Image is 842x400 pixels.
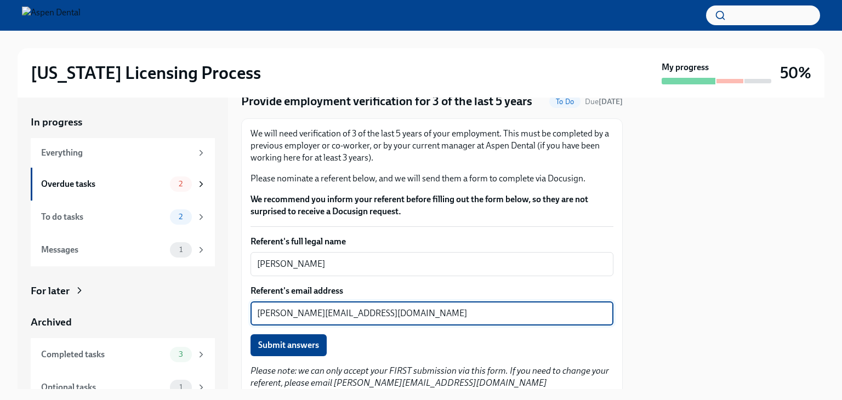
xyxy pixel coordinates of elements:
[31,284,215,298] a: For later
[585,97,623,106] span: Due
[257,307,607,320] textarea: [PERSON_NAME][EMAIL_ADDRESS][DOMAIN_NAME]
[31,233,215,266] a: Messages1
[549,98,581,106] span: To Do
[251,173,613,185] p: Please nominate a referent below, and we will send them a form to complete via Docusign.
[251,334,327,356] button: Submit answers
[41,348,166,361] div: Completed tasks
[41,381,166,393] div: Optional tasks
[31,315,215,329] a: Archived
[599,97,623,106] strong: [DATE]
[251,285,613,297] label: Referent's email address
[172,180,189,188] span: 2
[241,93,532,110] h4: Provide employment verification for 3 of the last 5 years
[31,168,215,201] a: Overdue tasks2
[31,115,215,129] a: In progress
[251,128,613,164] p: We will need verification of 3 of the last 5 years of your employment. This must be completed by ...
[172,350,190,358] span: 3
[41,147,192,159] div: Everything
[251,194,588,216] strong: We recommend you inform your referent before filling out the form below, so they are not surprise...
[41,211,166,223] div: To do tasks
[31,138,215,168] a: Everything
[172,213,189,221] span: 2
[22,7,81,24] img: Aspen Dental
[173,383,189,391] span: 1
[258,340,319,351] span: Submit answers
[41,244,166,256] div: Messages
[31,62,261,84] h2: [US_STATE] Licensing Process
[173,245,189,254] span: 1
[662,61,709,73] strong: My progress
[31,284,70,298] div: For later
[251,365,609,388] em: Please note: we can only accept your FIRST submission via this form. If you need to change your r...
[257,258,607,271] textarea: [PERSON_NAME]
[780,63,811,83] h3: 50%
[31,338,215,371] a: Completed tasks3
[31,201,215,233] a: To do tasks2
[251,236,613,248] label: Referent's full legal name
[41,178,166,190] div: Overdue tasks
